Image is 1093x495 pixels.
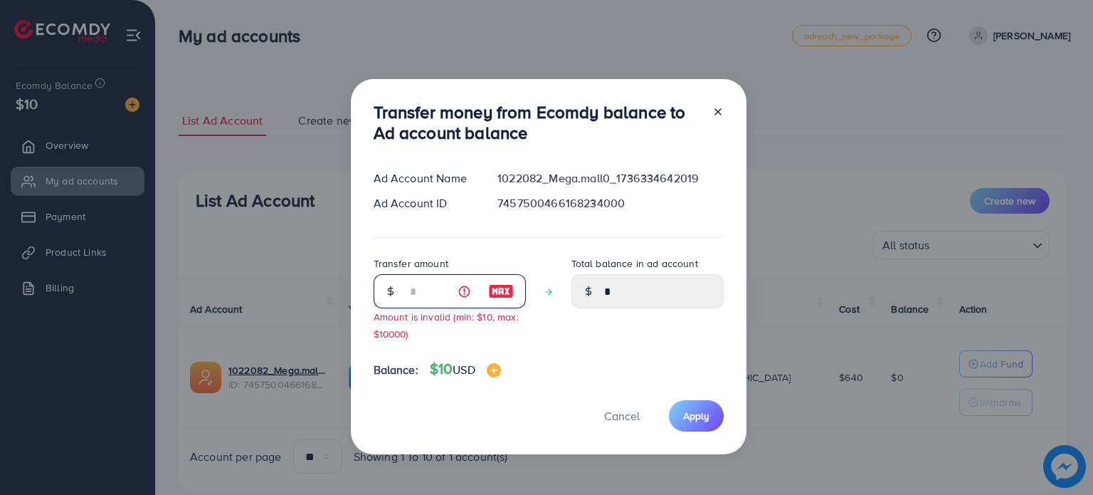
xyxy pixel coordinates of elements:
div: 7457500466168234000 [486,195,734,212]
div: Ad Account Name [362,170,487,187]
img: image [488,283,514,300]
h4: $10 [430,360,501,378]
span: Balance: [374,362,418,378]
button: Apply [669,400,724,431]
small: Amount is invalid (min: $10, max: $10000) [374,310,519,340]
div: Ad Account ID [362,195,487,212]
label: Total balance in ad account [571,256,698,271]
span: USD [453,362,475,377]
img: image [487,363,501,377]
span: Apply [683,409,709,423]
label: Transfer amount [374,256,448,271]
h3: Transfer money from Ecomdy balance to Ad account balance [374,102,701,143]
button: Cancel [586,400,658,431]
span: Cancel [604,408,640,424]
div: 1022082_Mega.mall0_1736334642019 [486,170,734,187]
